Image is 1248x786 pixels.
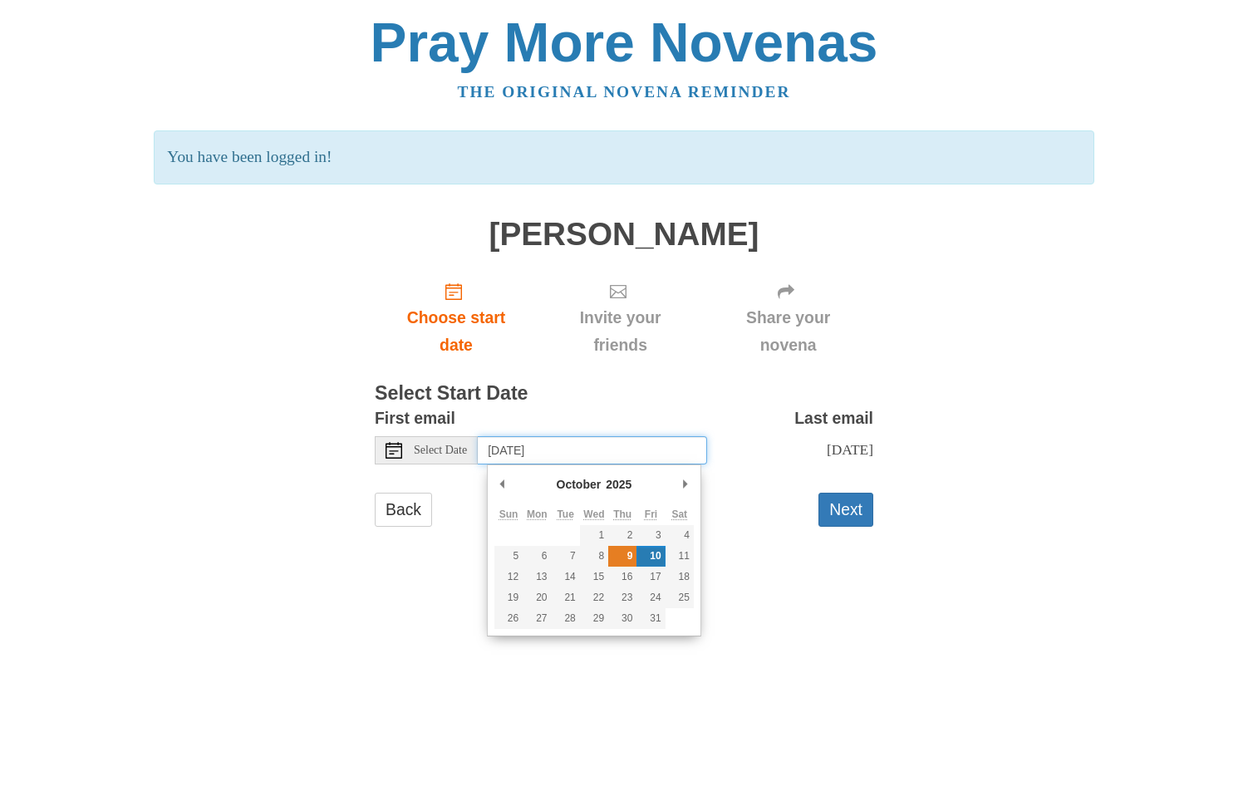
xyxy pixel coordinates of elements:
[499,508,518,520] abbr: Sunday
[371,12,878,73] a: Pray More Novenas
[636,525,665,546] button: 3
[494,567,523,587] button: 12
[554,304,686,359] span: Invite your friends
[494,472,511,497] button: Previous Month
[608,567,636,587] button: 16
[608,546,636,567] button: 9
[608,608,636,629] button: 30
[527,508,548,520] abbr: Monday
[523,608,551,629] button: 27
[580,587,608,608] button: 22
[636,608,665,629] button: 31
[636,587,665,608] button: 24
[583,508,604,520] abbr: Wednesday
[677,472,694,497] button: Next Month
[636,546,665,567] button: 10
[375,268,538,367] a: Choose start date
[523,587,551,608] button: 20
[552,608,580,629] button: 28
[580,608,608,629] button: 29
[523,546,551,567] button: 6
[666,525,694,546] button: 4
[554,472,604,497] div: October
[154,130,1093,184] p: You have been logged in!
[580,525,608,546] button: 1
[603,472,634,497] div: 2025
[478,436,707,464] input: Use the arrow keys to pick a date
[703,268,873,367] div: Click "Next" to confirm your start date first.
[375,493,432,527] a: Back
[827,441,873,458] span: [DATE]
[645,508,657,520] abbr: Friday
[580,567,608,587] button: 15
[608,525,636,546] button: 2
[580,546,608,567] button: 8
[613,508,631,520] abbr: Thursday
[671,508,687,520] abbr: Saturday
[552,567,580,587] button: 14
[794,405,873,432] label: Last email
[557,508,573,520] abbr: Tuesday
[608,587,636,608] button: 23
[375,383,873,405] h3: Select Start Date
[666,567,694,587] button: 18
[391,304,521,359] span: Choose start date
[818,493,873,527] button: Next
[458,83,791,101] a: The original novena reminder
[523,567,551,587] button: 13
[552,587,580,608] button: 21
[375,217,873,253] h1: [PERSON_NAME]
[375,405,455,432] label: First email
[414,445,467,456] span: Select Date
[666,546,694,567] button: 11
[494,546,523,567] button: 5
[552,546,580,567] button: 7
[720,304,857,359] span: Share your novena
[494,587,523,608] button: 19
[538,268,703,367] div: Click "Next" to confirm your start date first.
[494,608,523,629] button: 26
[636,567,665,587] button: 17
[666,587,694,608] button: 25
